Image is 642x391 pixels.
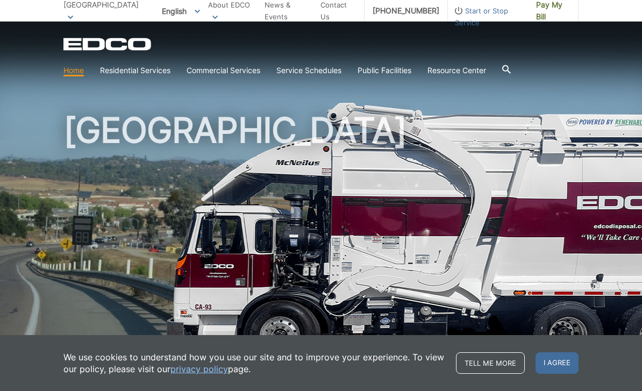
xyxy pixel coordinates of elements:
[63,65,84,76] a: Home
[427,65,486,76] a: Resource Center
[100,65,170,76] a: Residential Services
[536,352,579,374] span: I agree
[63,113,579,349] h1: [GEOGRAPHIC_DATA]
[63,38,153,51] a: EDCD logo. Return to the homepage.
[187,65,260,76] a: Commercial Services
[170,363,228,375] a: privacy policy
[276,65,341,76] a: Service Schedules
[63,351,445,375] p: We use cookies to understand how you use our site and to improve your experience. To view our pol...
[154,2,208,20] span: English
[456,352,525,374] a: Tell me more
[358,65,411,76] a: Public Facilities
